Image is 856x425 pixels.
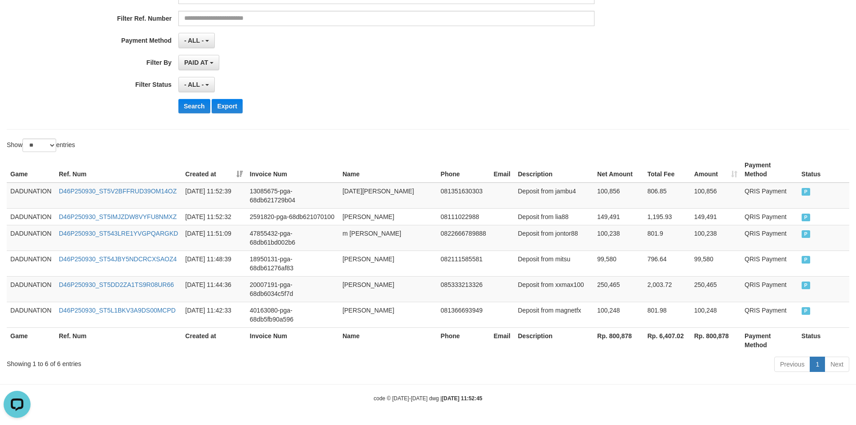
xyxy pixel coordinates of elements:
th: Net Amount [594,157,644,183]
td: 100,238 [594,225,644,251]
button: - ALL - [178,77,215,92]
small: code © [DATE]-[DATE] dwg | [374,395,483,402]
span: PAID [802,188,811,196]
td: [DATE] 11:52:39 [182,183,246,209]
th: Ref. Num [55,157,182,183]
td: 20007191-pga-68db6034c5f7d [246,276,339,302]
td: 796.64 [644,251,691,276]
td: 40163080-pga-68db5fb90a596 [246,302,339,327]
th: Phone [437,157,490,183]
a: D46P250930_ST5V2BFFRUD39OM14OZ [59,188,177,195]
td: 801.98 [644,302,691,327]
th: Payment Method [741,327,798,353]
td: 801.9 [644,225,691,251]
th: Invoice Num [246,327,339,353]
a: 1 [810,357,825,372]
td: QRIS Payment [741,302,798,327]
td: 149,491 [691,208,741,225]
button: PAID AT [178,55,219,70]
td: 100,856 [594,183,644,209]
th: Game [7,327,55,353]
th: Description [514,157,594,183]
th: Description [514,327,594,353]
td: 085333213326 [437,276,490,302]
th: Rp. 800,878 [594,327,644,353]
td: 18950131-pga-68db61276af83 [246,251,339,276]
td: m [PERSON_NAME] [339,225,437,251]
th: Payment Method [741,157,798,183]
button: - ALL - [178,33,215,48]
td: QRIS Payment [741,276,798,302]
span: PAID [802,307,811,315]
td: DADUNATION [7,183,55,209]
td: Deposit from xxmax100 [514,276,594,302]
span: PAID [802,230,811,238]
td: 13085675-pga-68db621729b04 [246,183,339,209]
td: 081366693949 [437,302,490,327]
a: D46P250930_ST5L1BKV3A9DS00MCPD [59,307,176,314]
td: [DATE] 11:44:36 [182,276,246,302]
select: Showentries [22,139,56,152]
a: Next [825,357,849,372]
td: QRIS Payment [741,251,798,276]
td: [DATE] 11:42:33 [182,302,246,327]
th: Amount: activate to sort column ascending [691,157,741,183]
span: PAID AT [184,59,208,66]
td: 99,580 [594,251,644,276]
td: 08111022988 [437,208,490,225]
td: DADUNATION [7,302,55,327]
th: Email [490,157,514,183]
th: Invoice Num [246,157,339,183]
td: 99,580 [691,251,741,276]
td: 100,248 [691,302,741,327]
th: Created at [182,327,246,353]
td: Deposit from mitsu [514,251,594,276]
td: QRIS Payment [741,208,798,225]
th: Ref. Num [55,327,182,353]
td: [PERSON_NAME] [339,302,437,327]
td: DADUNATION [7,276,55,302]
th: Rp. 6,407.02 [644,327,691,353]
th: Total Fee [644,157,691,183]
th: Status [798,327,849,353]
label: Show entries [7,139,75,152]
button: Search [178,99,210,113]
td: Deposit from jontor88 [514,225,594,251]
td: [PERSON_NAME] [339,208,437,225]
th: Email [490,327,514,353]
td: 100,238 [691,225,741,251]
th: Name [339,157,437,183]
td: QRIS Payment [741,225,798,251]
div: Showing 1 to 6 of 6 entries [7,356,350,368]
td: [PERSON_NAME] [339,276,437,302]
td: Deposit from jambu4 [514,183,594,209]
td: 0822666789888 [437,225,490,251]
th: Status [798,157,849,183]
td: 100,248 [594,302,644,327]
a: D46P250930_ST54JBY5NDCRCXSAOZ4 [59,255,177,263]
td: 47855432-pga-68db61bd002b6 [246,225,339,251]
td: 2591820-pga-68db621070100 [246,208,339,225]
th: Game [7,157,55,183]
td: [DATE] 11:51:09 [182,225,246,251]
a: D46P250930_ST5DD2ZA1TS9R08UR66 [59,281,174,288]
td: 250,465 [594,276,644,302]
span: PAID [802,256,811,264]
td: 100,856 [691,183,741,209]
th: Name [339,327,437,353]
span: PAID [802,282,811,289]
td: DADUNATION [7,225,55,251]
td: [PERSON_NAME] [339,251,437,276]
td: 806.85 [644,183,691,209]
td: DADUNATION [7,208,55,225]
td: [DATE] 11:48:39 [182,251,246,276]
td: 250,465 [691,276,741,302]
td: 081351630303 [437,183,490,209]
button: Export [212,99,242,113]
a: D46P250930_ST5IMJZDW8VYFU8NMXZ [59,213,177,220]
th: Created at: activate to sort column ascending [182,157,246,183]
th: Phone [437,327,490,353]
td: [DATE][PERSON_NAME] [339,183,437,209]
th: Rp. 800,878 [691,327,741,353]
td: DADUNATION [7,251,55,276]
